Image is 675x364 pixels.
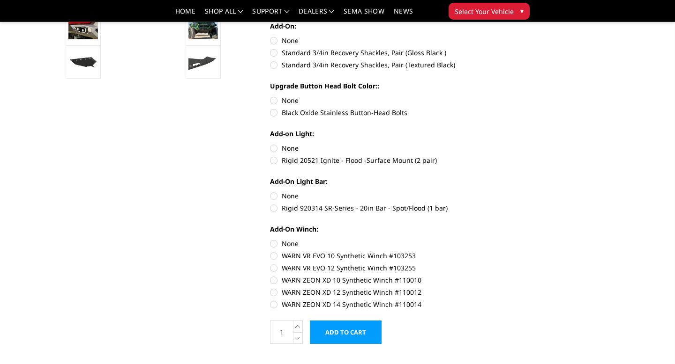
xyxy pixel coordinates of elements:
[270,176,480,186] label: Add-On Light Bar:
[188,54,218,71] img: Bolt-on end cap. Widens your Bronco bumper to match the factory fender flares.
[270,239,480,248] label: None
[270,21,480,31] label: Add-On:
[270,81,480,91] label: Upgrade Button Head Bolt Color::
[270,275,480,285] label: WARN ZEON XD 10 Synthetic Winch #110010
[270,108,480,117] label: Black Oxide Stainless Button-Head Bolts
[270,60,480,70] label: Standard 3/4in Recovery Shackles, Pair (Textured Black)
[188,20,218,39] img: Bronco Baja Front (winch mount)
[270,287,480,297] label: WARN ZEON XD 12 Synthetic Winch #110012
[270,299,480,309] label: WARN ZEON XD 14 Synthetic Winch #110014
[270,251,480,261] label: WARN VR EVO 10 Synthetic Winch #103253
[252,8,289,22] a: Support
[68,20,98,39] img: Relocates Front Parking Sensors & Accepts Rigid LED Lights Ignite Series
[205,8,243,22] a: shop all
[270,36,480,45] label: None
[344,8,384,22] a: SEMA Show
[270,155,480,165] label: Rigid 20521 Ignite - Flood -Surface Mount (2 pair)
[455,7,514,16] span: Select Your Vehicle
[270,191,480,201] label: None
[270,224,480,234] label: Add-On Winch:
[520,6,524,16] span: ▾
[270,129,480,138] label: Add-on Light:
[270,48,480,58] label: Standard 3/4in Recovery Shackles, Pair (Gloss Black )
[270,263,480,273] label: WARN VR EVO 12 Synthetic Winch #103255
[310,320,382,344] input: Add to Cart
[449,3,530,20] button: Select Your Vehicle
[270,95,480,105] label: None
[175,8,195,22] a: Home
[270,203,480,213] label: Rigid 920314 SR-Series - 20in Bar - Spot/Flood (1 bar)
[299,8,334,22] a: Dealers
[68,54,98,71] img: Reinforced Steel Bolt-On Skid Plate, included with all purchases
[394,8,413,22] a: News
[270,143,480,153] label: None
